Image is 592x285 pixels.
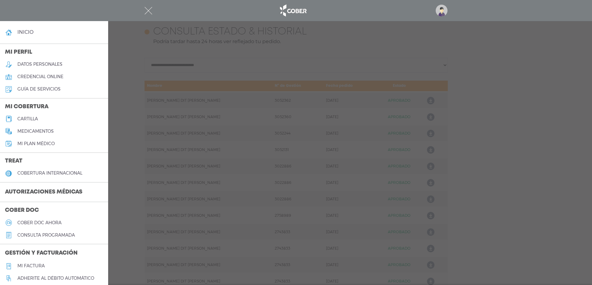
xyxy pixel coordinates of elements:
[277,3,309,18] img: logo_cober_home-white.png
[17,62,62,67] h5: datos personales
[17,233,75,238] h5: consulta programada
[17,276,94,281] h5: Adherite al débito automático
[17,129,54,134] h5: medicamentos
[145,7,152,15] img: Cober_menu-close-white.svg
[17,263,45,269] h5: Mi factura
[17,116,38,122] h5: cartilla
[17,29,34,35] h4: inicio
[17,141,55,146] h5: Mi plan médico
[17,220,62,225] h5: Cober doc ahora
[17,171,82,176] h5: cobertura internacional
[17,74,63,79] h5: credencial online
[436,5,447,16] img: profile-placeholder.svg
[17,87,61,92] h5: guía de servicios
